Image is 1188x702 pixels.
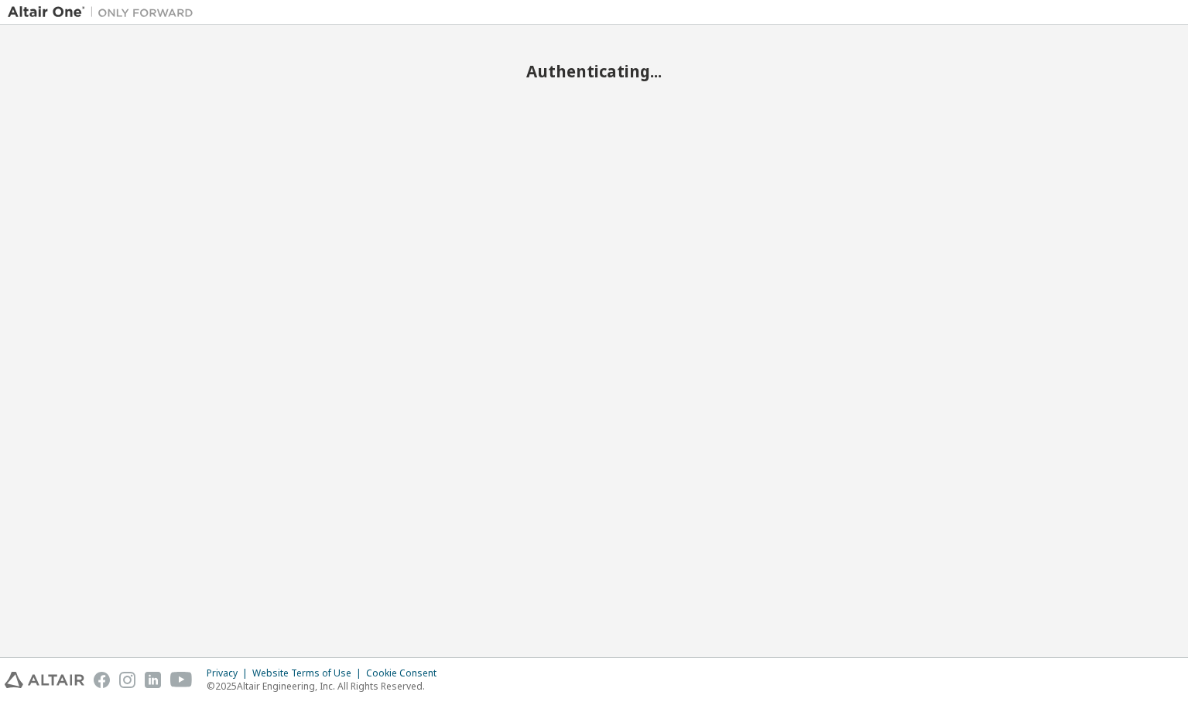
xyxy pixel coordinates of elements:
img: linkedin.svg [145,672,161,688]
img: altair_logo.svg [5,672,84,688]
div: Website Terms of Use [252,667,366,680]
img: Altair One [8,5,201,20]
img: youtube.svg [170,672,193,688]
img: facebook.svg [94,672,110,688]
img: instagram.svg [119,672,135,688]
p: © 2025 Altair Engineering, Inc. All Rights Reserved. [207,680,446,693]
h2: Authenticating... [8,61,1180,81]
div: Privacy [207,667,252,680]
div: Cookie Consent [366,667,446,680]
